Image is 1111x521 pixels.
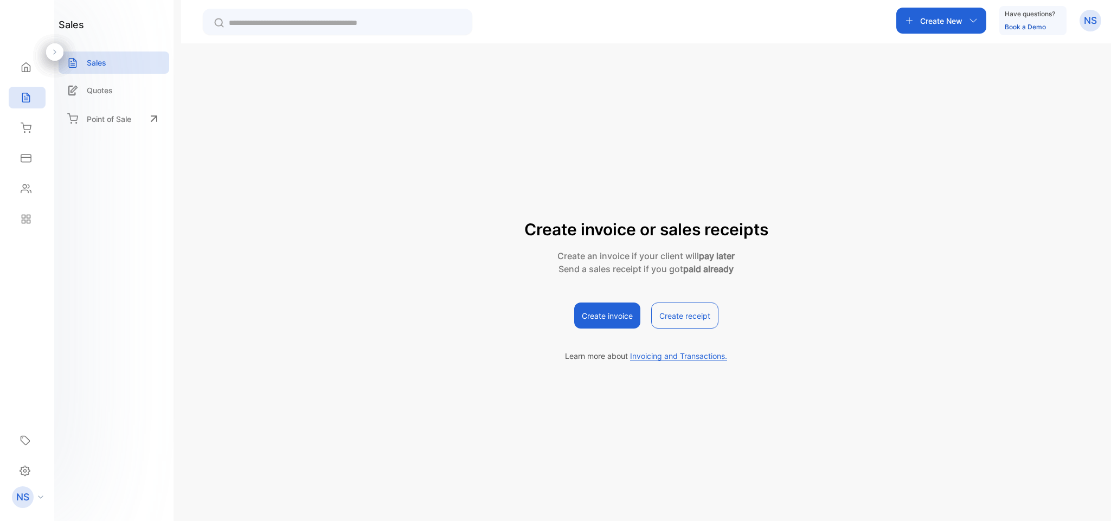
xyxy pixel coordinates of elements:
[896,8,986,34] button: Create New
[651,303,718,329] button: Create receipt
[87,85,113,96] p: Quotes
[87,57,106,68] p: Sales
[1005,9,1055,20] p: Have questions?
[16,490,29,504] p: NS
[1080,8,1101,34] button: NS
[1084,14,1097,28] p: NS
[59,79,169,101] a: Quotes
[524,249,768,262] p: Create an invoice if your client will
[524,217,768,242] p: Create invoice or sales receipts
[87,113,131,125] p: Point of Sale
[1005,23,1046,31] a: Book a Demo
[565,350,727,362] p: Learn more about
[920,15,962,27] p: Create New
[699,250,735,261] strong: pay later
[19,14,35,30] img: logo
[574,303,640,329] button: Create invoice
[683,263,734,274] strong: paid already
[59,52,169,74] a: Sales
[59,17,84,32] h1: sales
[59,107,169,131] a: Point of Sale
[524,262,768,275] p: Send a sales receipt if you got
[630,351,727,361] span: Invoicing and Transactions.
